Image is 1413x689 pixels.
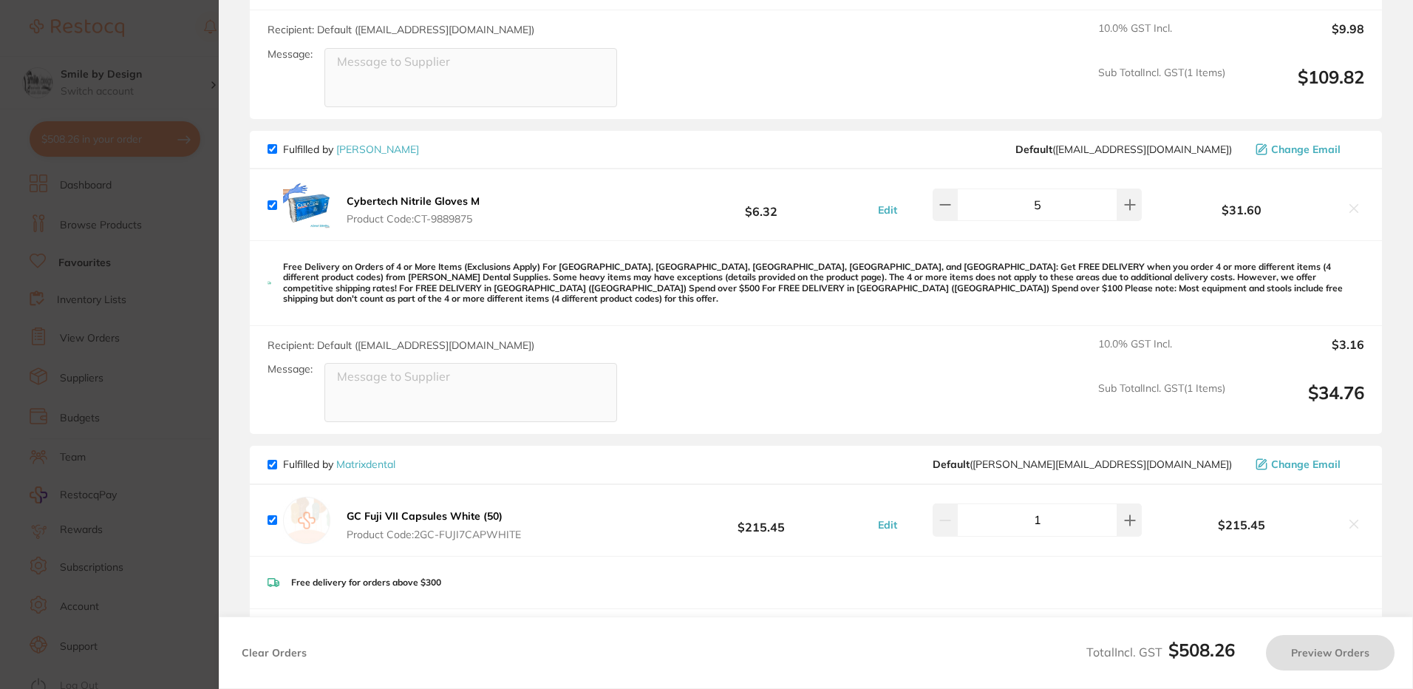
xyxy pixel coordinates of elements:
[1251,143,1364,156] button: Change Email
[1237,67,1364,107] output: $109.82
[1015,143,1232,155] span: save@adamdental.com.au
[1098,67,1225,107] span: Sub Total Incl. GST ( 1 Items)
[336,458,395,471] a: Matrixdental
[1086,645,1235,659] span: Total Incl. GST
[283,497,330,544] img: empty.jpg
[1145,518,1338,532] b: $215.45
[1168,639,1235,661] b: $508.26
[283,181,330,228] img: cnF4Nzhpbg
[283,458,395,470] p: Fulfilled by
[291,577,441,588] p: Free delivery for orders above $300
[347,194,480,208] b: Cybertech Nitrile Gloves M
[651,191,871,219] b: $6.32
[1237,382,1364,423] output: $34.76
[1251,458,1364,471] button: Change Email
[1098,22,1225,55] span: 10.0 % GST Incl.
[874,203,902,217] button: Edit
[347,529,521,540] span: Product Code: 2GC-FUJI7CAPWHITE
[1237,338,1364,370] output: $3.16
[933,458,1232,470] span: peter@matrixdental.com.au
[1015,143,1052,156] b: Default
[268,23,534,36] span: Recipient: Default ( [EMAIL_ADDRESS][DOMAIN_NAME] )
[1237,22,1364,55] output: $9.98
[342,194,484,225] button: Cybertech Nitrile Gloves M Product Code:CT-9889875
[651,506,871,534] b: $215.45
[268,363,313,376] label: Message:
[1145,203,1338,217] b: $31.60
[342,509,525,540] button: GC Fuji VII Capsules White (50) Product Code:2GC-FUJI7CAPWHITE
[1271,458,1341,470] span: Change Email
[336,143,419,156] a: [PERSON_NAME]
[283,262,1364,305] p: Free Delivery on Orders of 4 or More Items (Exclusions Apply) For [GEOGRAPHIC_DATA], [GEOGRAPHIC_...
[237,635,311,671] button: Clear Orders
[874,518,902,532] button: Edit
[1266,635,1395,671] button: Preview Orders
[268,339,534,352] span: Recipient: Default ( [EMAIL_ADDRESS][DOMAIN_NAME] )
[268,48,313,61] label: Message:
[933,458,970,471] b: Default
[1271,143,1341,155] span: Change Email
[347,213,480,225] span: Product Code: CT-9889875
[1098,338,1225,370] span: 10.0 % GST Incl.
[283,143,419,155] p: Fulfilled by
[347,509,503,523] b: GC Fuji VII Capsules White (50)
[1098,382,1225,423] span: Sub Total Incl. GST ( 1 Items)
